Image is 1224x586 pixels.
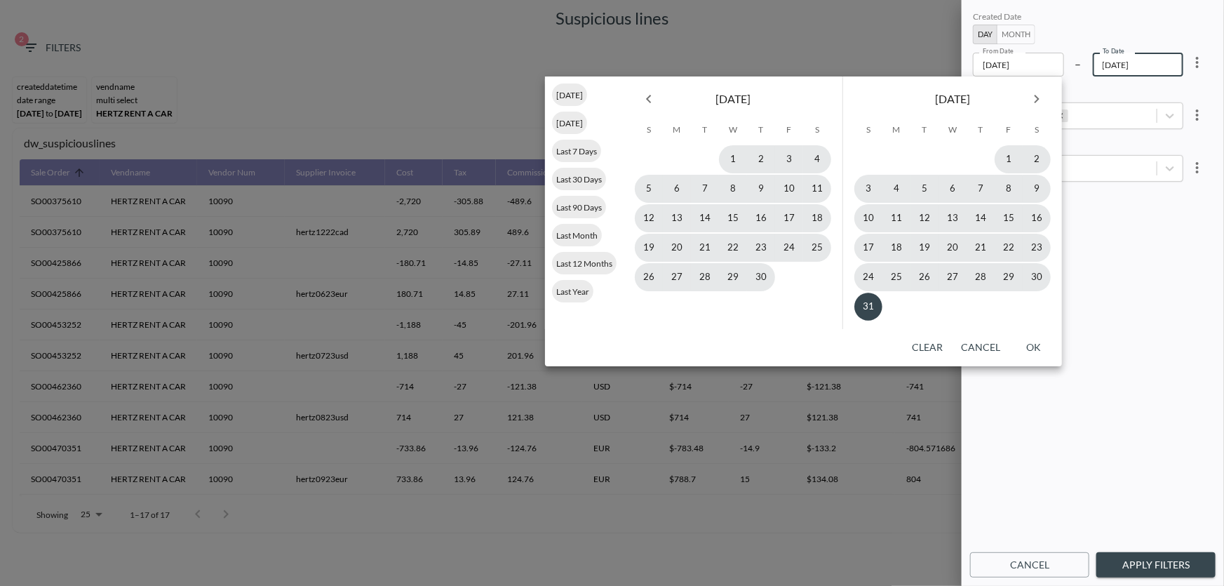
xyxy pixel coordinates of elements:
[552,112,587,134] div: [DATE]
[719,263,747,291] button: 29
[939,204,967,232] button: 13
[1023,145,1051,173] button: 2
[973,11,1213,76] div: 2023-01-012023-12-31
[995,145,1023,173] button: 1
[854,293,882,321] button: 31
[775,234,803,262] button: 24
[552,196,606,218] div: Last 90 Days
[1096,552,1216,578] button: Apply Filters
[663,263,691,291] button: 27
[854,204,882,232] button: 10
[691,263,719,291] button: 28
[910,234,939,262] button: 19
[1023,175,1051,203] button: 9
[776,116,802,144] span: Friday
[1023,263,1051,291] button: 30
[747,145,775,173] button: 2
[854,263,882,291] button: 24
[552,168,606,190] div: Last 30 Days
[995,234,1023,262] button: 22
[995,175,1023,203] button: 8
[910,263,939,291] button: 26
[1183,48,1211,76] button: more
[691,234,719,262] button: 21
[552,118,587,128] span: [DATE]
[747,204,775,232] button: 16
[939,234,967,262] button: 20
[1023,204,1051,232] button: 16
[1023,85,1051,113] button: Next month
[1024,116,1049,144] span: Saturday
[663,204,691,232] button: 13
[973,25,997,44] button: Day
[775,204,803,232] button: 17
[635,175,663,203] button: 5
[664,116,690,144] span: Monday
[967,175,995,203] button: 7
[995,204,1023,232] button: 15
[719,145,747,173] button: 1
[983,46,1014,55] label: From Date
[882,175,910,203] button: 4
[912,116,937,144] span: Tuesday
[719,204,747,232] button: 15
[663,234,691,262] button: 20
[854,234,882,262] button: 17
[747,234,775,262] button: 23
[882,204,910,232] button: 11
[882,234,910,262] button: 18
[1075,55,1082,72] p: –
[747,263,775,291] button: 30
[973,53,1064,76] input: YYYY-MM-DD
[854,175,882,203] button: 3
[955,335,1006,361] button: Cancel
[747,175,775,203] button: 9
[552,84,587,106] div: [DATE]
[910,204,939,232] button: 12
[973,89,1213,129] div: HERTZ RENT A CAR
[552,252,617,274] div: Last 12 Months
[995,263,1023,291] button: 29
[552,202,606,213] span: Last 90 Days
[997,25,1035,44] button: Month
[635,204,663,232] button: 12
[719,175,747,203] button: 8
[996,116,1021,144] span: Friday
[720,116,746,144] span: Wednesday
[1183,101,1211,129] button: more
[910,175,939,203] button: 5
[748,116,774,144] span: Thursday
[882,263,910,291] button: 25
[973,142,1183,155] div: Vendor Account Num
[803,234,831,262] button: 25
[803,204,831,232] button: 18
[552,90,587,100] span: [DATE]
[635,263,663,291] button: 26
[552,140,601,162] div: Last 7 Days
[775,175,803,203] button: 10
[552,146,601,157] span: Last 7 Days
[968,116,993,144] span: Thursday
[635,85,663,113] button: Previous month
[1093,53,1184,76] input: YYYY-MM-DD
[1011,335,1056,361] button: OK
[552,258,617,269] span: Last 12 Months
[940,116,965,144] span: Wednesday
[803,175,831,203] button: 11
[663,175,691,203] button: 6
[1023,234,1051,262] button: 23
[973,89,1183,102] div: Vendor
[973,11,1183,25] div: Created Date
[715,89,751,109] span: [DATE]
[552,280,593,302] div: Last Year
[691,204,719,232] button: 14
[856,116,881,144] span: Sunday
[552,286,593,297] span: Last Year
[635,234,663,262] button: 19
[692,116,718,144] span: Tuesday
[967,234,995,262] button: 21
[552,230,602,241] span: Last Month
[803,145,831,173] button: 4
[939,263,967,291] button: 27
[935,89,970,109] span: [DATE]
